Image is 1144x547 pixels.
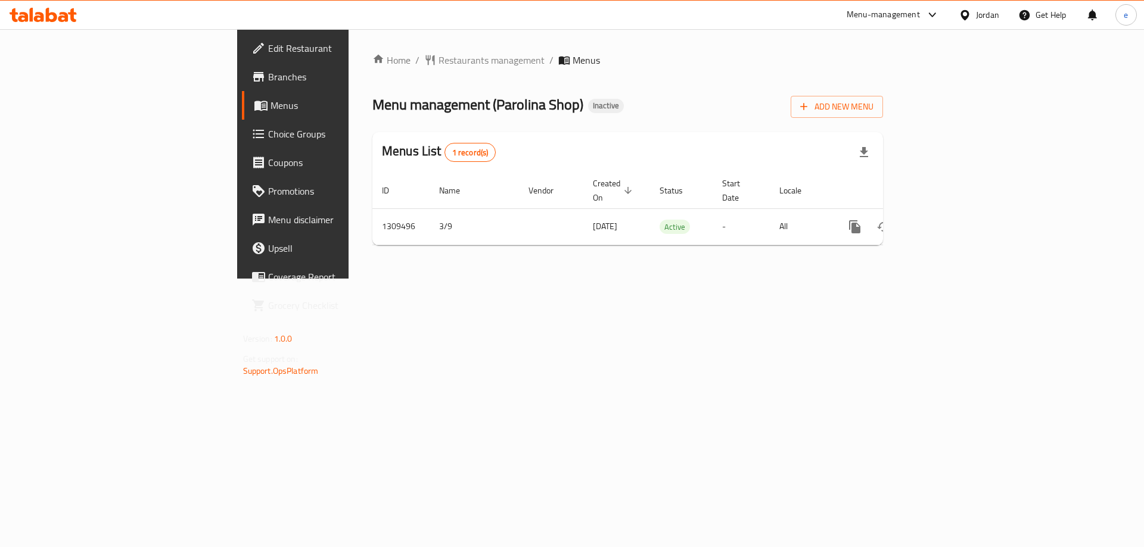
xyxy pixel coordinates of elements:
[722,176,756,205] span: Start Date
[549,53,554,67] li: /
[242,177,428,205] a: Promotions
[268,155,419,170] span: Coupons
[268,298,419,312] span: Grocery Checklist
[444,143,496,162] div: Total records count
[850,138,878,167] div: Export file
[831,173,965,209] th: Actions
[372,91,583,118] span: Menu management ( Parolina Shop )
[243,363,319,379] a: Support.OpsPlatform
[268,241,419,255] span: Upsell
[243,331,272,346] span: Version:
[242,120,428,148] a: Choice Groups
[588,99,624,113] div: Inactive
[382,183,405,198] span: ID
[573,53,600,67] span: Menus
[242,205,428,234] a: Menu disclaimer
[800,99,873,114] span: Add New Menu
[268,70,419,84] span: Branches
[268,184,419,198] span: Promotions
[841,212,869,241] button: more
[660,220,690,234] span: Active
[274,331,293,346] span: 1.0.0
[243,351,298,367] span: Get support on:
[268,212,419,227] span: Menu disclaimer
[424,53,545,67] a: Restaurants management
[660,183,698,198] span: Status
[271,98,419,112] span: Menus
[529,183,569,198] span: Vendor
[770,208,831,245] td: All
[847,8,920,22] div: Menu-management
[372,173,965,245] table: enhanced table
[268,41,419,55] span: Edit Restaurant
[242,34,428,62] a: Edit Restaurant
[242,91,428,120] a: Menus
[439,53,545,67] span: Restaurants management
[976,8,999,21] div: Jordan
[268,127,419,141] span: Choice Groups
[1124,8,1128,21] span: e
[430,208,519,245] td: 3/9
[242,291,428,320] a: Grocery Checklist
[242,262,428,291] a: Coverage Report
[869,212,898,241] button: Change Status
[242,234,428,262] a: Upsell
[268,270,419,284] span: Coverage Report
[439,183,475,198] span: Name
[372,53,883,67] nav: breadcrumb
[593,176,636,205] span: Created On
[445,147,496,158] span: 1 record(s)
[593,218,617,234] span: [DATE]
[791,96,883,118] button: Add New Menu
[588,101,624,111] span: Inactive
[242,62,428,91] a: Branches
[382,142,496,162] h2: Menus List
[713,208,770,245] td: -
[242,148,428,177] a: Coupons
[779,183,817,198] span: Locale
